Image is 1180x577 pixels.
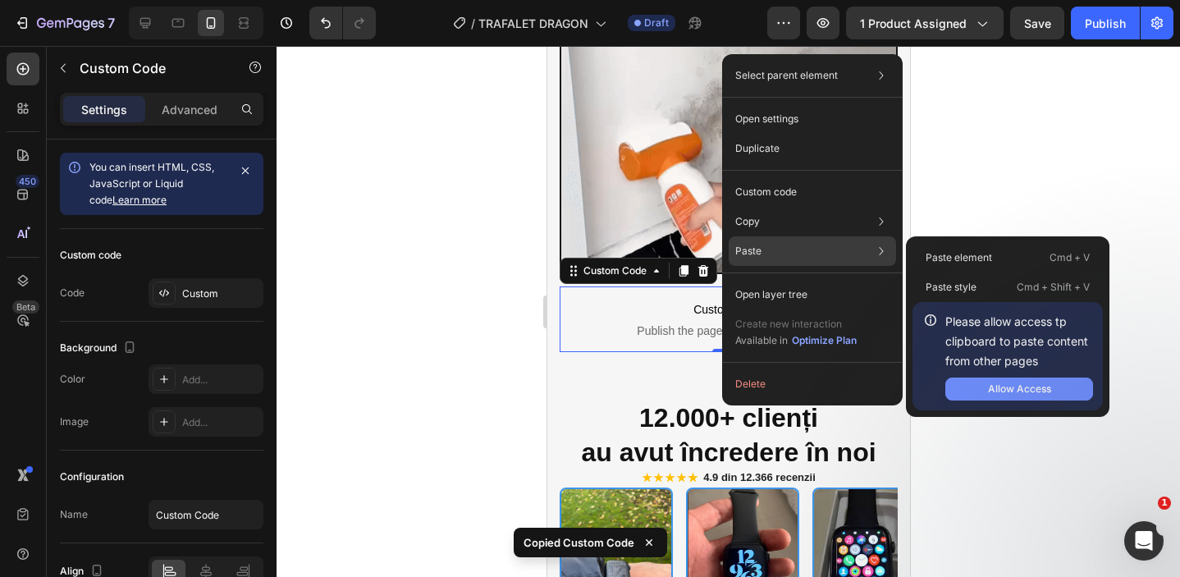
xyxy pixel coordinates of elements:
[60,507,88,522] div: Name
[729,369,896,399] button: Delete
[1017,279,1090,295] p: Cmd + Shift + V
[12,354,350,425] h2: 12.000+ clienți au avut încredere în noi
[926,280,976,295] p: Paste style
[182,286,259,301] div: Custom
[80,58,219,78] p: Custom Code
[735,112,798,126] p: Open settings
[735,334,788,346] span: Available in
[81,101,127,118] p: Settings
[7,7,122,39] button: 7
[117,426,128,437] span: ★
[16,175,39,188] div: 450
[1085,15,1126,32] div: Publish
[524,534,634,551] p: Copied Custom Code
[1124,521,1164,561] iframe: Intercom live chat
[112,194,167,206] a: Learn more
[1158,497,1171,510] span: 1
[107,13,115,33] p: 7
[182,415,259,430] div: Add...
[60,248,121,263] div: Custom code
[1050,250,1090,266] p: Cmd + V
[12,277,350,293] span: Publish the page to see the content.
[945,378,1093,401] button: Allow Access
[12,300,39,314] div: Beta
[945,312,1093,371] p: Please allow access tp clipboard to paste content from other pages
[60,414,89,429] div: Image
[926,250,992,265] p: Paste element
[182,373,259,387] div: Add...
[478,15,588,32] span: TRAFALET DRAGON
[156,426,268,437] span: 4.9 din 12.366 recenzii
[846,7,1004,39] button: 1 product assigned
[735,68,838,83] p: Select parent element
[60,337,139,359] div: Background
[735,185,797,199] p: Custom code
[162,101,217,118] p: Advanced
[94,426,105,437] span: ★
[791,332,858,349] button: Optimize Plan
[60,286,85,300] div: Code
[1010,7,1064,39] button: Save
[471,15,475,32] span: /
[1024,16,1051,30] span: Save
[12,254,350,273] span: Custom Code
[140,426,151,437] span: ★
[106,426,117,437] span: ★
[735,244,762,259] p: Paste
[735,141,780,156] p: Duplicate
[33,218,103,232] div: Custom Code
[89,161,214,206] span: You can insert HTML, CSS, JavaScript or Liquid code
[988,382,1051,396] div: Allow Access
[860,15,967,32] span: 1 product assigned
[792,333,857,348] div: Optimize Plan
[547,46,910,577] iframe: Design area
[309,7,376,39] div: Undo/Redo
[644,16,669,30] span: Draft
[129,426,139,437] span: ★
[735,214,760,229] p: Copy
[735,287,807,302] p: Open layer tree
[735,316,858,332] p: Create new interaction
[60,372,85,387] div: Color
[60,469,124,484] div: Configuration
[1071,7,1140,39] button: Publish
